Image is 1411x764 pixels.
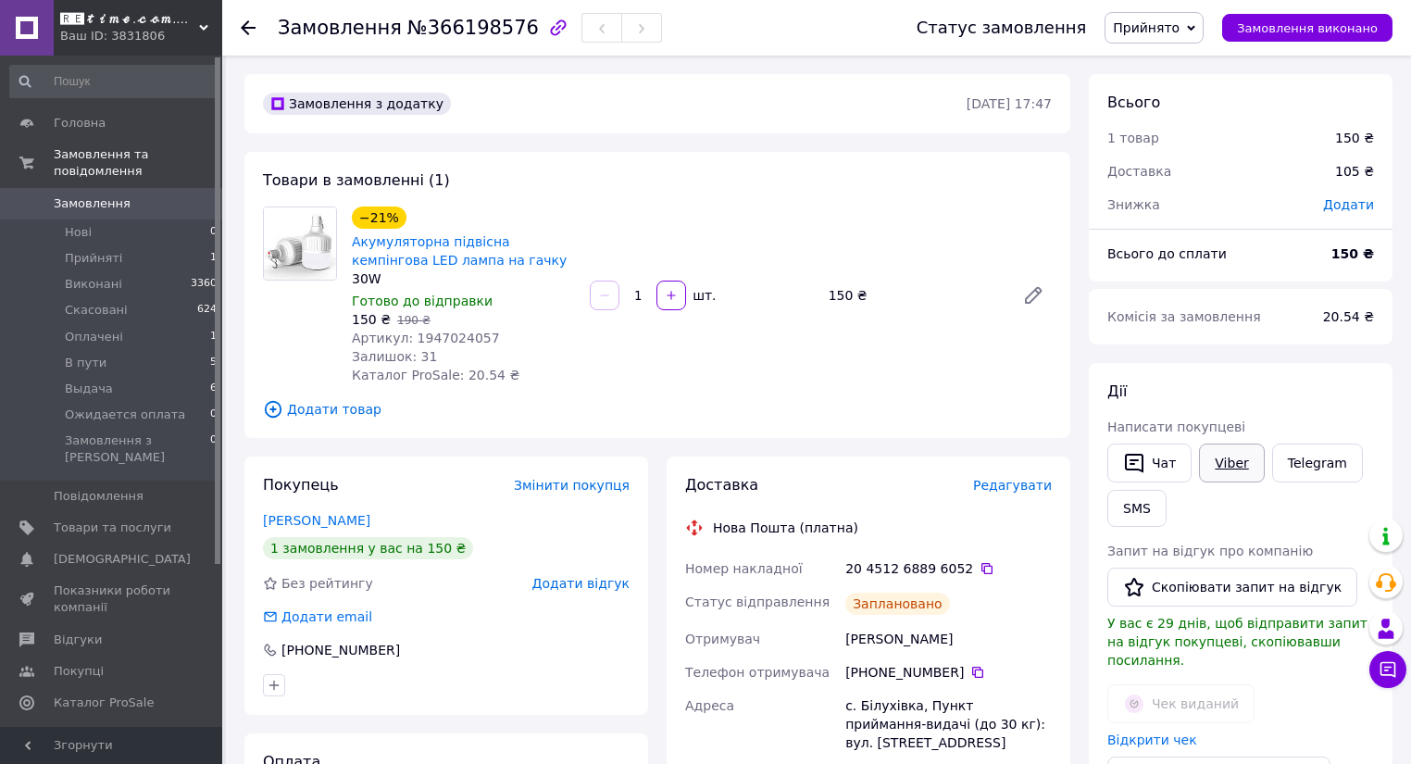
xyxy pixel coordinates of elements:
span: Замовлення з [PERSON_NAME] [65,432,210,466]
span: 6 [210,381,217,397]
span: Доставка [685,476,758,494]
span: Телефон отримувача [685,665,830,680]
span: Адреса [685,698,734,713]
div: Ваш ID: 3831806 [60,28,222,44]
span: Показники роботи компанії [54,582,171,616]
span: 0 [210,432,217,466]
span: Редагувати [973,478,1052,493]
span: Всього до сплати [1107,246,1227,261]
a: Telegram [1272,444,1363,482]
span: Оплачені [65,329,123,345]
span: Без рейтингу [281,576,373,591]
div: [PHONE_NUMBER] [845,663,1052,682]
span: 190 ₴ [397,314,431,327]
span: Скасовані [65,302,128,319]
div: Нова Пошта (платна) [708,519,863,537]
span: 1 [210,329,217,345]
span: Прийнято [1113,20,1180,35]
span: Головна [54,115,106,132]
span: Додати [1323,197,1374,212]
span: Написати покупцеві [1107,420,1245,434]
button: Чат з покупцем [1369,651,1406,688]
span: Знижка [1107,197,1160,212]
button: Замовлення виконано [1222,14,1392,42]
div: Додати email [261,607,374,626]
span: Дії [1107,382,1127,400]
a: Редагувати [1015,277,1052,314]
span: У вас є 29 днів, щоб відправити запит на відгук покупцеві, скопіювавши посилання. [1107,616,1367,668]
span: 1 товар [1107,131,1159,145]
span: Замовлення [54,195,131,212]
time: [DATE] 17:47 [967,96,1052,111]
div: −21% [352,207,406,229]
div: [PERSON_NAME] [842,622,1055,656]
span: Замовлення виконано [1237,21,1378,35]
div: Замовлення з додатку [263,93,451,115]
span: Каталог ProSale: 20.54 ₴ [352,368,519,382]
b: 150 ₴ [1331,246,1374,261]
span: Статус відправлення [685,595,830,609]
span: Прийняті [65,250,122,267]
div: 150 ₴ [1335,129,1374,147]
span: 0 [210,224,217,241]
span: Ожидается оплата [65,407,185,423]
span: 1 [210,250,217,267]
div: 105 ₴ [1324,151,1385,192]
span: Отримувач [685,632,760,646]
span: 624 [197,302,217,319]
button: SMS [1107,490,1167,527]
span: Замовлення [278,17,402,39]
div: Статус замовлення [917,19,1087,37]
span: 🆁🅴𝓽𝓲𝓶𝓮.𝓬𝓸𝓶.𝓾𝓪 [60,11,199,28]
button: Скопіювати запит на відгук [1107,568,1357,607]
span: 0 [210,407,217,423]
span: №366198576 [407,17,539,39]
div: Заплановано [845,593,950,615]
span: В пути [65,355,106,371]
a: Viber [1199,444,1264,482]
div: Повернутися назад [241,19,256,37]
span: Номер накладної [685,561,803,576]
a: Акумуляторна підвісна кемпінгова LED лампа на гачку [352,234,567,268]
span: Додати товар [263,399,1052,420]
span: 3360 [191,276,217,293]
span: 5 [210,355,217,371]
div: 1 замовлення у вас на 150 ₴ [263,537,473,559]
span: Нові [65,224,92,241]
input: Пошук [9,65,219,98]
span: Залишок: 31 [352,349,437,364]
span: Замовлення та повідомлення [54,146,222,180]
span: Всього [1107,94,1160,111]
div: с. Білухівка, Пункт приймання-видачі (до 30 кг): вул. [STREET_ADDRESS] [842,689,1055,759]
span: Товари та послуги [54,520,171,536]
div: 20 4512 6889 6052 [845,559,1052,578]
span: 20.54 ₴ [1323,309,1374,324]
span: Артикул: 1947024057 [352,331,500,345]
span: Каталог ProSale [54,695,154,711]
span: [DEMOGRAPHIC_DATA] [54,551,191,568]
span: Повідомлення [54,488,144,505]
span: 150 ₴ [352,312,391,327]
span: Товари в замовленні (1) [263,171,450,189]
div: шт. [688,286,718,305]
button: Чат [1107,444,1192,482]
div: Додати email [280,607,374,626]
div: 150 ₴ [821,282,1007,308]
a: Відкрити чек [1107,733,1197,747]
div: [PHONE_NUMBER] [280,641,402,659]
span: Покупці [54,663,104,680]
span: Додати відгук [532,576,630,591]
span: Відгуки [54,632,102,648]
span: Готово до відправки [352,294,493,308]
a: [PERSON_NAME] [263,513,370,528]
div: 30W [352,269,575,288]
span: Выдача [65,381,113,397]
img: Акумуляторна підвісна кемпінгова LED лампа на гачку [264,207,336,280]
span: Виконані [65,276,122,293]
span: Змінити покупця [514,478,630,493]
span: Доставка [1107,164,1171,179]
span: Комісія за замовлення [1107,309,1261,324]
span: Запит на відгук про компанію [1107,544,1313,558]
span: Покупець [263,476,339,494]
